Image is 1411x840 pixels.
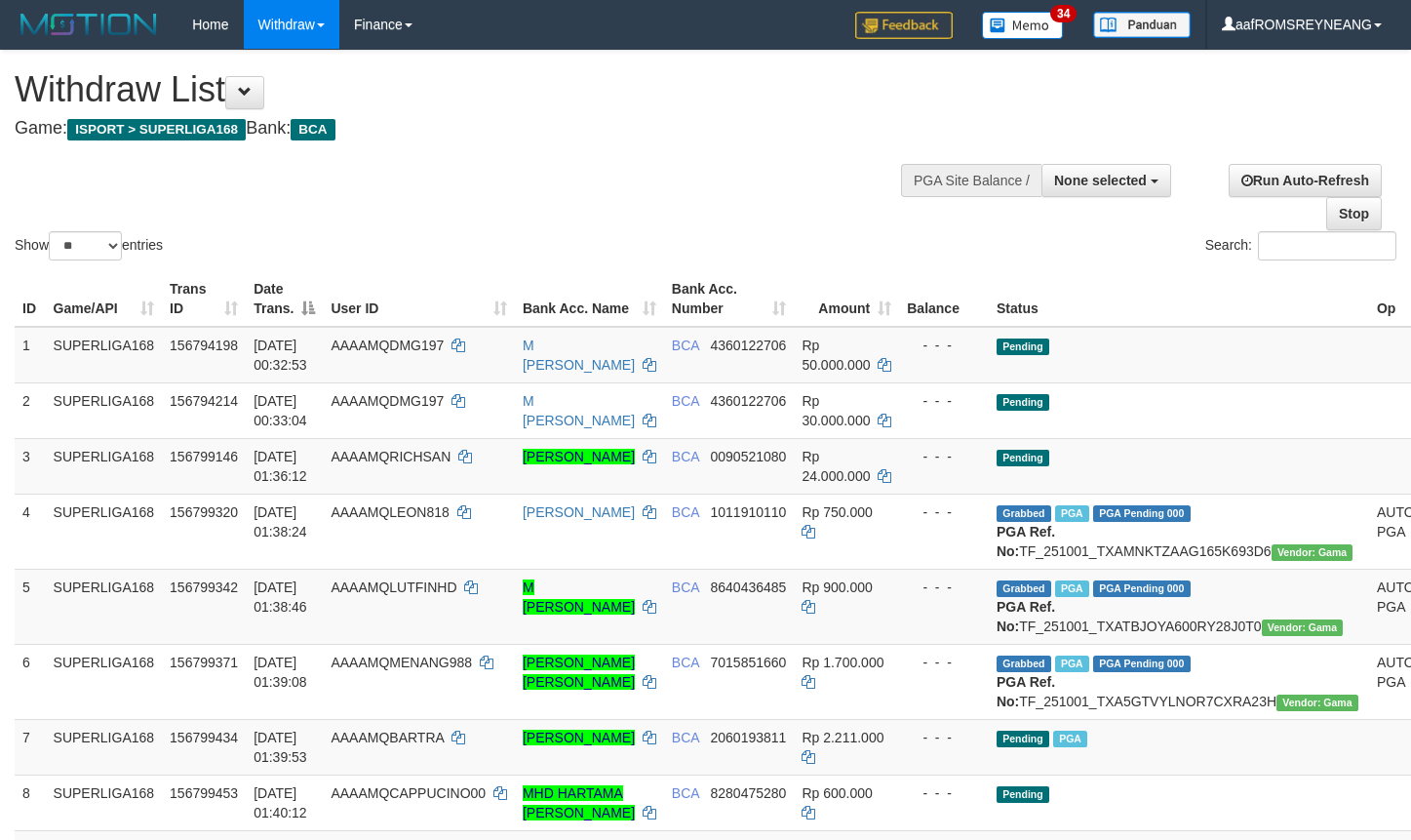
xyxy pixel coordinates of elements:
span: BCA [672,504,699,520]
th: Status [989,271,1369,327]
span: 156794214 [170,393,238,409]
div: PGA Site Balance / [901,164,1041,197]
span: Rp 24.000.000 [802,449,870,484]
a: M [PERSON_NAME] [523,393,635,428]
div: - - - [907,578,981,597]
td: SUPERLIGA168 [46,494,163,569]
span: 156799342 [170,580,238,595]
span: ISPORT > SUPERLIGA168 [67,119,246,140]
a: M [PERSON_NAME] [523,338,635,373]
h1: Withdraw List [15,70,921,109]
span: Copy 4360122706 to clipboard [711,338,787,353]
th: Trans ID: activate to sort column ascending [162,271,246,327]
span: BCA [672,449,699,464]
span: [DATE] 01:39:53 [254,730,307,765]
span: [DATE] 01:36:12 [254,449,307,484]
button: None selected [1041,164,1171,197]
span: AAAAMQLEON818 [331,504,449,520]
b: PGA Ref. No: [997,524,1055,559]
span: Vendor URL: https://trx31.1velocity.biz [1262,620,1344,636]
span: None selected [1054,173,1147,188]
span: Copy 4360122706 to clipboard [711,393,787,409]
span: AAAAMQRICHSAN [331,449,451,464]
td: 8 [15,775,46,830]
span: Rp 1.700.000 [802,655,883,670]
span: 156799146 [170,449,238,464]
td: TF_251001_TXAMNKTZAAG165K693D6 [989,494,1369,569]
a: MHD HARTAMA [PERSON_NAME] [523,785,635,820]
label: Search: [1205,231,1396,260]
span: Grabbed [997,656,1051,672]
div: - - - [907,653,981,672]
td: SUPERLIGA168 [46,327,163,383]
a: [PERSON_NAME] [523,504,635,520]
td: TF_251001_TXA5GTVYLNOR7CXRA23H [989,644,1369,719]
img: panduan.png [1093,12,1191,38]
span: AAAAMQCAPPUCINO00 [331,785,486,801]
td: 6 [15,644,46,719]
a: [PERSON_NAME] [523,730,635,745]
span: AAAAMQBARTRA [331,730,444,745]
b: PGA Ref. No: [997,599,1055,634]
span: Copy 7015851660 to clipboard [711,655,787,670]
img: MOTION_logo.png [15,10,163,39]
span: BCA [672,580,699,595]
td: TF_251001_TXATBJOYA600RY28J0T0 [989,569,1369,644]
span: Marked by aafnonsreyleab [1055,505,1089,522]
span: 156794198 [170,338,238,353]
span: AAAAMQDMG197 [331,338,444,353]
span: 34 [1050,5,1077,22]
span: [DATE] 01:38:46 [254,580,307,615]
label: Show entries [15,231,163,260]
span: Pending [997,339,1049,355]
span: [DATE] 00:32:53 [254,338,307,373]
td: 1 [15,327,46,383]
img: Feedback.jpg [855,12,953,39]
img: Button%20Memo.svg [982,12,1064,39]
span: Pending [997,786,1049,803]
span: Pending [997,450,1049,466]
span: [DATE] 00:33:04 [254,393,307,428]
a: [PERSON_NAME] [523,449,635,464]
span: Copy 2060193811 to clipboard [711,730,787,745]
div: - - - [907,728,981,747]
span: [DATE] 01:40:12 [254,785,307,820]
td: SUPERLIGA168 [46,382,163,438]
td: 2 [15,382,46,438]
span: Copy 1011910110 to clipboard [711,504,787,520]
span: Grabbed [997,505,1051,522]
td: 4 [15,494,46,569]
span: Marked by aafnonsreyleab [1055,656,1089,672]
span: PGA Pending [1093,580,1191,597]
div: - - - [907,447,981,466]
td: SUPERLIGA168 [46,438,163,494]
th: Amount: activate to sort column ascending [794,271,899,327]
span: Rp 50.000.000 [802,338,870,373]
h4: Game: Bank: [15,119,921,139]
th: ID [15,271,46,327]
span: [DATE] 01:38:24 [254,504,307,540]
td: 7 [15,719,46,775]
span: PGA Pending [1093,505,1191,522]
span: BCA [291,119,334,140]
td: SUPERLIGA168 [46,569,163,644]
span: 156799320 [170,504,238,520]
span: BCA [672,338,699,353]
select: Showentries [49,231,122,260]
span: [DATE] 01:39:08 [254,655,307,690]
td: 3 [15,438,46,494]
th: Game/API: activate to sort column ascending [46,271,163,327]
span: AAAAMQLUTFINHD [331,580,456,595]
span: Grabbed [997,580,1051,597]
th: Bank Acc. Number: activate to sort column ascending [664,271,795,327]
span: Copy 8280475280 to clipboard [711,785,787,801]
b: PGA Ref. No: [997,674,1055,709]
td: 5 [15,569,46,644]
span: Copy 8640436485 to clipboard [711,580,787,595]
td: SUPERLIGA168 [46,775,163,830]
span: AAAAMQDMG197 [331,393,444,409]
span: BCA [672,393,699,409]
span: Rp 750.000 [802,504,872,520]
span: BCA [672,730,699,745]
span: Marked by aafnonsreyleab [1055,580,1089,597]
